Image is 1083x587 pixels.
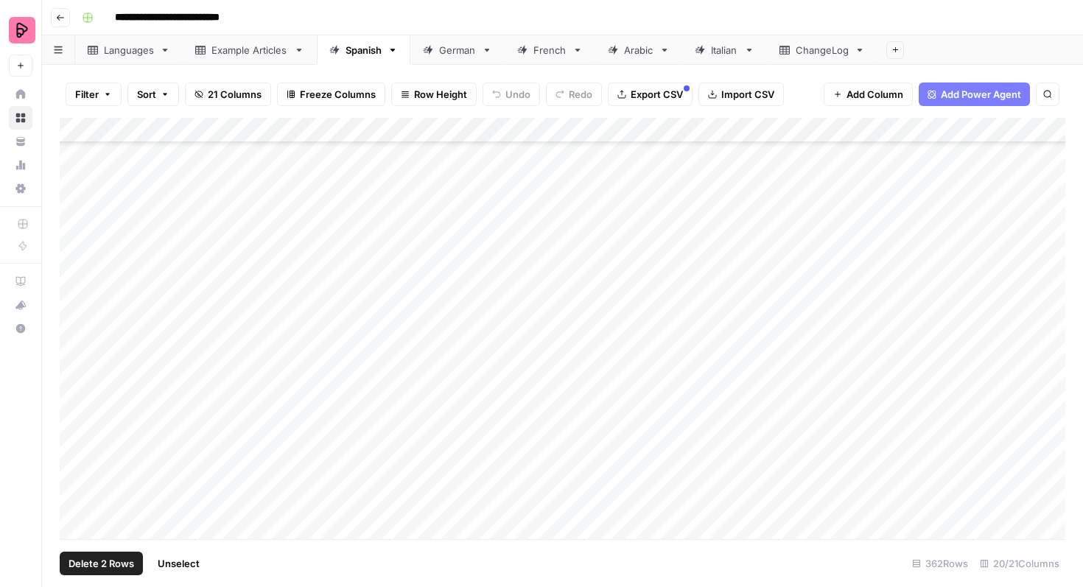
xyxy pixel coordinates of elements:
[137,87,156,102] span: Sort
[483,82,540,106] button: Undo
[595,35,682,65] a: Arabic
[211,43,288,57] div: Example Articles
[533,43,567,57] div: French
[847,87,903,102] span: Add Column
[75,35,183,65] a: Languages
[682,35,767,65] a: Italian
[414,87,467,102] span: Row Height
[149,552,208,575] button: Unselect
[974,552,1065,575] div: 20/21 Columns
[127,82,179,106] button: Sort
[317,35,410,65] a: Spanish
[9,177,32,200] a: Settings
[941,87,1021,102] span: Add Power Agent
[60,552,143,575] button: Delete 2 Rows
[9,270,32,293] a: AirOps Academy
[624,43,653,57] div: Arabic
[796,43,849,57] div: ChangeLog
[439,43,476,57] div: German
[9,293,32,317] button: What's new?
[767,35,877,65] a: ChangeLog
[608,82,693,106] button: Export CSV
[919,82,1030,106] button: Add Power Agent
[66,82,122,106] button: Filter
[75,87,99,102] span: Filter
[906,552,974,575] div: 362 Rows
[505,35,595,65] a: French
[824,82,913,106] button: Add Column
[300,87,376,102] span: Freeze Columns
[698,82,784,106] button: Import CSV
[104,43,154,57] div: Languages
[9,12,32,49] button: Workspace: Preply
[158,556,200,571] span: Unselect
[183,35,317,65] a: Example Articles
[631,87,683,102] span: Export CSV
[10,294,32,316] div: What's new?
[9,17,35,43] img: Preply Logo
[277,82,385,106] button: Freeze Columns
[711,43,738,57] div: Italian
[569,87,592,102] span: Redo
[9,106,32,130] a: Browse
[346,43,382,57] div: Spanish
[9,317,32,340] button: Help + Support
[721,87,774,102] span: Import CSV
[391,82,477,106] button: Row Height
[410,35,505,65] a: German
[546,82,602,106] button: Redo
[505,87,530,102] span: Undo
[69,556,134,571] span: Delete 2 Rows
[9,82,32,106] a: Home
[185,82,271,106] button: 21 Columns
[208,87,262,102] span: 21 Columns
[9,153,32,177] a: Usage
[9,130,32,153] a: Your Data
